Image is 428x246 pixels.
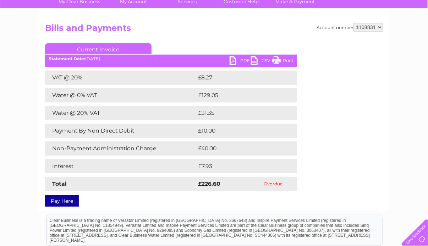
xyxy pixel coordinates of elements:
[45,195,79,207] a: Pay Here
[45,88,196,102] td: Water @ 0% VAT
[381,30,398,35] a: Contact
[366,30,377,35] a: Blog
[198,180,220,187] strong: £226.60
[45,43,152,54] a: Current Invoice
[196,106,282,120] td: £31.35
[45,124,196,138] td: Payment By Non Direct Debit
[196,141,283,156] td: £40.00
[272,56,293,67] a: Print
[321,30,336,35] a: Energy
[45,141,196,156] td: Non-Payment Administration Charge
[45,56,297,61] div: [DATE]
[196,159,280,173] td: £7.93
[45,159,196,173] td: Interest
[196,88,284,102] td: £129.05
[47,4,382,34] div: Clear Business is a trading name of Verastar Limited (registered in [GEOGRAPHIC_DATA] No. 3667643...
[45,106,196,120] td: Water @ 20% VAT
[196,71,280,85] td: £8.27
[230,56,251,67] a: PDF
[405,30,421,35] a: Log out
[45,71,196,85] td: VAT @ 20%
[341,30,362,35] a: Telecoms
[49,56,85,61] b: Statement Date:
[196,124,282,138] td: £10.00
[250,177,297,191] td: Overdue
[317,23,383,32] div: Account number
[294,4,343,12] a: 0333 014 3131
[303,30,317,35] a: Water
[251,56,272,67] a: CSV
[52,180,67,187] strong: Total
[45,23,383,37] h2: Bills and Payments
[15,18,51,40] img: logo.png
